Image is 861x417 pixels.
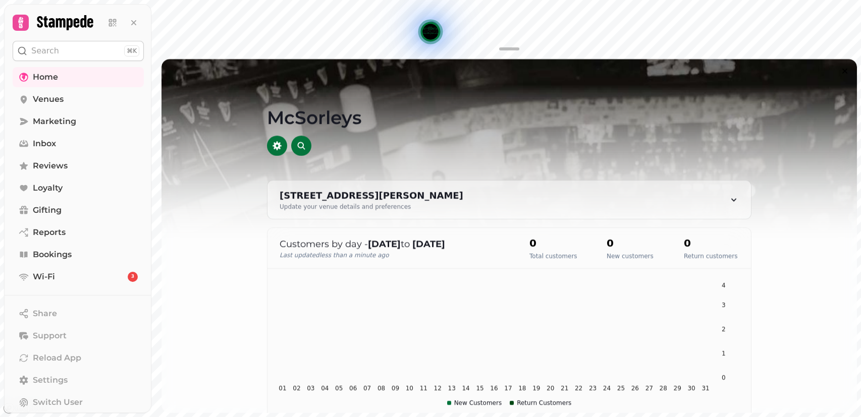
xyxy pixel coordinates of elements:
tspan: 4 [722,282,726,289]
tspan: 19 [532,384,540,391]
tspan: 11 [420,384,427,391]
span: Reports [33,226,66,239]
a: Loyalty [13,178,144,198]
a: Marketing [13,111,144,132]
a: Reviews [13,156,144,176]
tspan: 15 [476,384,483,391]
span: Reload App [33,352,81,364]
tspan: 08 [378,384,385,391]
a: Gifting [13,200,144,220]
h1: McSorleys [267,83,751,128]
tspan: 05 [335,384,343,391]
span: Support [33,330,67,342]
p: Return customers [684,252,737,260]
tspan: 25 [617,384,625,391]
span: Inbox [33,138,56,150]
span: Reviews [33,160,68,172]
tspan: 21 [561,384,568,391]
a: Home [13,67,144,87]
tspan: 10 [406,384,413,391]
tspan: 12 [434,384,442,391]
span: 3 [131,273,134,280]
tspan: 1 [722,350,726,357]
div: New Customers [447,399,502,407]
tspan: 23 [589,384,597,391]
span: Settings [33,374,68,386]
div: Map marker [422,24,439,43]
p: Customers by day - to [280,237,509,251]
tspan: 14 [462,384,469,391]
tspan: 0 [722,374,726,381]
tspan: 17 [504,384,512,391]
span: Marketing [33,115,76,128]
tspan: 06 [349,384,357,391]
tspan: 27 [645,384,653,391]
tspan: 13 [448,384,456,391]
button: Reload App [13,348,144,368]
button: Share [13,304,144,324]
tspan: 16 [490,384,498,391]
img: Background [162,59,857,311]
button: Close drawer [837,63,853,79]
a: Venues [13,89,144,109]
button: McSorleys [422,24,439,40]
span: Bookings [33,249,72,261]
h2: 0 [684,236,737,250]
span: Switch User [33,396,83,408]
strong: [DATE] [412,239,445,250]
button: The Raeburn [421,23,438,39]
div: Map marker [421,23,438,42]
a: Inbox [13,134,144,154]
p: Search [31,45,59,57]
button: Support [13,326,144,346]
tspan: 03 [307,384,314,391]
div: Update your venue details and preferences [280,203,463,211]
tspan: 02 [293,384,300,391]
button: Search⌘K [13,41,144,61]
span: Gifting [33,204,62,216]
p: Total customers [529,252,577,260]
tspan: 3 [722,302,726,309]
tspan: 24 [603,384,611,391]
span: Home [33,71,58,83]
span: Loyalty [33,182,63,194]
tspan: 01 [279,384,286,391]
div: [STREET_ADDRESS][PERSON_NAME] [280,189,463,203]
tspan: 07 [363,384,371,391]
tspan: 31 [702,384,709,391]
tspan: 22 [575,384,582,391]
tspan: 26 [631,384,639,391]
p: Last updated less than a minute ago [280,251,509,259]
tspan: 2 [722,326,726,333]
tspan: 29 [674,384,681,391]
a: Reports [13,222,144,243]
tspan: 18 [518,384,526,391]
span: Wi-Fi [33,271,55,283]
p: New customers [607,252,654,260]
div: ⌘K [124,45,139,56]
tspan: 04 [321,384,329,391]
a: Bookings [13,245,144,265]
tspan: 28 [660,384,667,391]
tspan: 30 [687,384,695,391]
div: Return Customers [510,399,571,407]
h2: 0 [607,236,654,250]
a: Wi-Fi3 [13,267,144,287]
span: Venues [33,93,64,105]
button: Switch User [13,392,144,412]
a: Settings [13,370,144,390]
tspan: 09 [392,384,399,391]
tspan: 20 [547,384,554,391]
h2: 0 [529,236,577,250]
span: Share [33,308,57,320]
strong: [DATE] [368,239,401,250]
